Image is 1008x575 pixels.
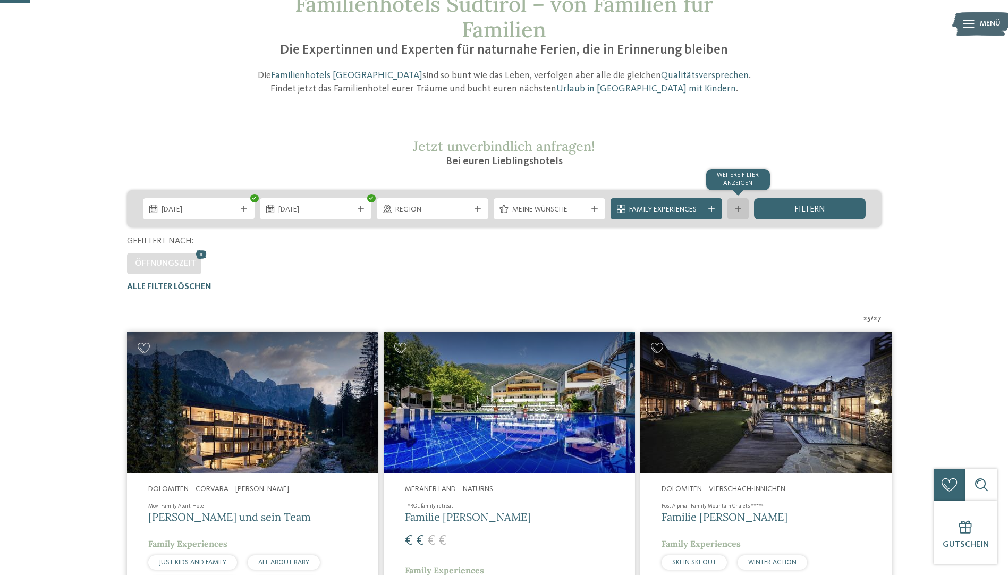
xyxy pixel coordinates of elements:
span: Gutschein [943,540,989,549]
span: € [416,534,424,548]
span: € [438,534,446,548]
a: Urlaub in [GEOGRAPHIC_DATA] mit Kindern [556,84,736,94]
span: Weitere Filter anzeigen [717,172,759,186]
span: Alle Filter löschen [127,283,211,291]
span: Familie [PERSON_NAME] [405,510,531,523]
a: Familienhotels [GEOGRAPHIC_DATA] [271,71,422,80]
span: Jetzt unverbindlich anfragen! [413,138,595,155]
span: Dolomiten – Vierschach-Innichen [662,485,785,493]
span: Öffnungszeit [135,259,196,268]
span: € [405,534,413,548]
span: Familie [PERSON_NAME] [662,510,787,523]
span: Family Experiences [148,538,227,549]
span: Family Experiences [629,205,704,215]
span: SKI-IN SKI-OUT [672,559,716,566]
span: / [870,314,874,324]
a: Gutschein [934,501,997,564]
span: Family Experiences [662,538,741,549]
p: Die sind so bunt wie das Leben, verfolgen aber alle die gleichen . Findet jetzt das Familienhotel... [252,69,757,96]
span: WINTER ACTION [748,559,797,566]
span: Region [395,205,470,215]
h4: TYROL family retreat [405,502,614,510]
img: Post Alpina - Family Mountain Chalets ****ˢ [640,332,892,473]
span: Meraner Land – Naturns [405,485,493,493]
span: [DATE] [278,205,353,215]
span: Die Expertinnen und Experten für naturnahe Ferien, die in Erinnerung bleiben [280,44,728,57]
span: Dolomiten – Corvara – [PERSON_NAME] [148,485,289,493]
h4: Post Alpina - Family Mountain Chalets ****ˢ [662,502,870,510]
span: filtern [794,205,825,214]
span: [PERSON_NAME] und sein Team [148,510,311,523]
span: € [427,534,435,548]
span: JUST KIDS AND FAMILY [159,559,226,566]
a: Qualitätsversprechen [661,71,749,80]
img: Familien Wellness Residence Tyrol **** [384,332,635,473]
img: Familienhotels gesucht? Hier findet ihr die besten! [127,332,378,473]
span: Meine Wünsche [512,205,587,215]
h4: Movi Family Apart-Hotel [148,502,357,510]
span: 27 [874,314,882,324]
span: Bei euren Lieblingshotels [446,156,563,167]
span: 25 [863,314,870,324]
span: [DATE] [162,205,236,215]
span: Gefiltert nach: [127,237,194,246]
span: ALL ABOUT BABY [258,559,309,566]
